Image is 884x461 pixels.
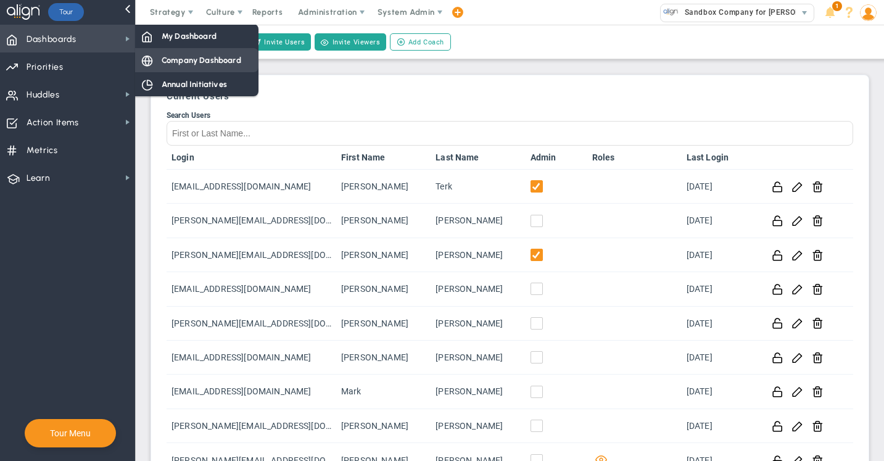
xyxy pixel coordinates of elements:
td: [DATE] [682,375,759,409]
span: Strategy [150,7,186,17]
button: Edit User Info [791,351,803,364]
td: [PERSON_NAME][EMAIL_ADDRESS][DOMAIN_NAME] [167,307,336,341]
td: [PERSON_NAME] [336,409,431,443]
button: Remove user from company [812,180,824,193]
button: Remove user from company [812,214,824,227]
td: [EMAIL_ADDRESS][DOMAIN_NAME] [167,170,336,204]
td: [PERSON_NAME] [431,238,525,272]
button: Add Coach [390,33,451,51]
button: Remove user from company [812,317,824,330]
button: Remove user from company [812,420,824,433]
td: [DATE] [682,307,759,341]
button: Invite Users [247,33,311,51]
button: Reset this password [772,283,783,296]
button: Tour Menu [46,428,94,439]
button: Edit User Info [791,214,803,227]
span: Huddles [27,82,60,108]
td: [PERSON_NAME] [336,307,431,341]
td: [EMAIL_ADDRESS][DOMAIN_NAME] [167,341,336,375]
td: [PERSON_NAME] [431,375,525,409]
td: [PERSON_NAME] [336,204,431,238]
span: Priorities [27,54,64,80]
button: Edit User Info [791,283,803,296]
td: [PERSON_NAME] [431,341,525,375]
a: Login [171,152,331,162]
span: System Admin [378,7,435,17]
button: Edit User Info [791,385,803,398]
button: Reset this password [772,180,783,193]
td: [DATE] [682,272,759,306]
td: [PERSON_NAME] [336,238,431,272]
button: Invite Viewers [315,33,386,51]
td: [DATE] [682,204,759,238]
td: [DATE] [682,409,759,443]
h3: Current Users [167,91,853,102]
a: Last Name [436,152,520,162]
span: select [796,4,814,22]
span: Annual Initiatives [162,78,227,90]
td: [PERSON_NAME] [431,409,525,443]
td: [EMAIL_ADDRESS][DOMAIN_NAME] [167,375,336,409]
span: Dashboards [27,27,76,52]
td: [PERSON_NAME] [431,307,525,341]
button: Reset this password [772,249,783,262]
span: Add Coach [408,37,444,48]
button: Edit User Info [791,249,803,262]
td: [PERSON_NAME] [336,272,431,306]
td: [DATE] [682,238,759,272]
td: [EMAIL_ADDRESS][DOMAIN_NAME] [167,272,336,306]
td: Mark [336,375,431,409]
td: [PERSON_NAME] [336,341,431,375]
a: First Name [341,152,426,162]
button: Remove user from company [812,385,824,398]
span: My Dashboard [162,30,217,42]
button: Remove user from company [812,283,824,296]
input: Search Users [167,121,853,146]
img: 33519.Company.photo [663,4,679,20]
span: Sandbox Company for [PERSON_NAME] [679,4,830,20]
button: Reset this password [772,317,783,330]
span: Learn [27,165,50,191]
td: [DATE] [682,341,759,375]
td: [PERSON_NAME][EMAIL_ADDRESS][DOMAIN_NAME] [167,238,336,272]
td: [DATE] [682,170,759,204]
div: Search Users [167,111,853,120]
button: Edit User Info [791,420,803,433]
td: [PERSON_NAME] [336,170,431,204]
a: Last Login [687,152,754,162]
button: Reset this password [772,214,783,227]
button: Edit User Info [791,180,803,193]
span: Action Items [27,110,79,136]
td: [PERSON_NAME][EMAIL_ADDRESS][DOMAIN_NAME] [167,204,336,238]
td: [PERSON_NAME][EMAIL_ADDRESS][DOMAIN_NAME] [167,409,336,443]
span: Culture [206,7,235,17]
span: Administration [298,7,357,17]
td: [PERSON_NAME] [431,204,525,238]
th: Roles [587,146,682,170]
button: Reset this password [772,351,783,364]
button: Edit User Info [791,317,803,330]
a: Admin [531,152,582,162]
button: Reset this password [772,385,783,398]
button: Remove user from company [812,249,824,262]
img: 50249.Person.photo [860,4,877,21]
span: Company Dashboard [162,54,241,66]
button: Reset this password [772,420,783,433]
span: 1 [832,1,842,11]
td: Terk [431,170,525,204]
button: Remove user from company [812,351,824,364]
span: Metrics [27,138,58,164]
td: [PERSON_NAME] [431,272,525,306]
